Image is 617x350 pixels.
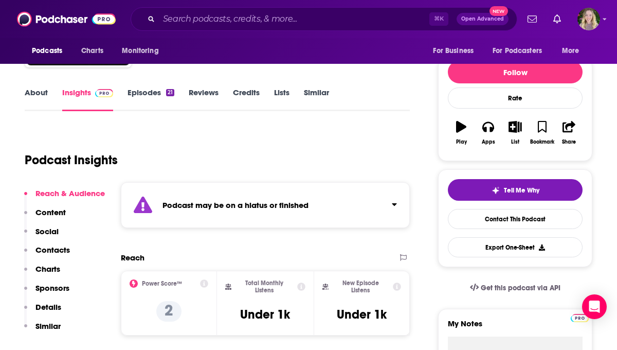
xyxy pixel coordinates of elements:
h1: Podcast Insights [25,152,118,168]
p: Reach & Audience [35,188,105,198]
p: Charts [35,264,60,274]
button: tell me why sparkleTell Me Why [448,179,583,201]
div: Rate [448,87,583,109]
button: Apps [475,114,501,151]
span: Podcasts [32,44,62,58]
button: List [502,114,529,151]
div: Search podcasts, credits, & more... [131,7,517,31]
label: My Notes [448,319,583,337]
button: Export One-Sheet [448,237,583,257]
button: open menu [115,41,172,61]
button: open menu [555,41,592,61]
button: Show profile menu [577,8,600,30]
a: Episodes21 [128,87,174,111]
button: Details [24,302,61,321]
p: Contacts [35,245,70,255]
a: Contact This Podcast [448,209,583,229]
button: Bookmark [529,114,555,151]
a: Show notifications dropdown [523,10,541,28]
button: Social [24,226,59,246]
span: New [489,6,508,16]
span: Monitoring [122,44,158,58]
p: Similar [35,321,61,331]
a: InsightsPodchaser Pro [62,87,113,111]
span: More [562,44,579,58]
section: Click to expand status details [121,182,410,228]
button: open menu [25,41,76,61]
a: Lists [274,87,289,111]
img: tell me why sparkle [492,186,500,195]
button: Sponsors [24,283,69,302]
h2: Total Monthly Listens [235,279,293,294]
p: Details [35,302,61,312]
button: Play [448,114,475,151]
h2: Power Score™ [142,280,182,287]
a: Reviews [189,87,219,111]
a: Similar [304,87,329,111]
span: Open Advanced [461,16,504,22]
div: List [511,139,519,145]
p: Sponsors [35,283,69,293]
span: Get this podcast via API [481,284,560,292]
button: Open AdvancedNew [457,13,509,25]
button: Share [556,114,583,151]
h2: New Episode Listens [333,279,389,294]
img: Podchaser Pro [95,89,113,97]
a: Get this podcast via API [462,275,569,301]
p: 2 [156,301,182,322]
h3: Under 1k [240,307,290,322]
button: Reach & Audience [24,188,105,207]
a: About [25,87,48,111]
button: Content [24,207,66,226]
img: Podchaser - Follow, Share and Rate Podcasts [17,9,116,29]
div: Apps [482,139,495,145]
input: Search podcasts, credits, & more... [159,11,429,27]
button: Follow [448,61,583,83]
button: open menu [486,41,557,61]
p: Content [35,207,66,217]
div: 21 [166,89,174,96]
span: For Podcasters [493,44,542,58]
h2: Reach [121,253,144,262]
button: Contacts [24,245,70,264]
div: Bookmark [530,139,554,145]
a: Credits [233,87,260,111]
div: Open Intercom Messenger [582,294,607,319]
button: Charts [24,264,60,283]
p: Social [35,226,59,236]
button: Similar [24,321,61,340]
span: Tell Me Why [504,186,539,195]
img: Podchaser Pro [571,314,589,322]
a: Pro website [571,312,589,322]
a: Charts [75,41,110,61]
strong: Podcast may be on a hiatus or finished [162,200,308,210]
div: Share [562,139,576,145]
img: User Profile [577,8,600,30]
div: Play [456,139,467,145]
a: Show notifications dropdown [549,10,565,28]
span: For Business [433,44,474,58]
h3: Under 1k [337,307,387,322]
button: open menu [426,41,486,61]
span: Charts [81,44,103,58]
span: Logged in as lauren19365 [577,8,600,30]
span: ⌘ K [429,12,448,26]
